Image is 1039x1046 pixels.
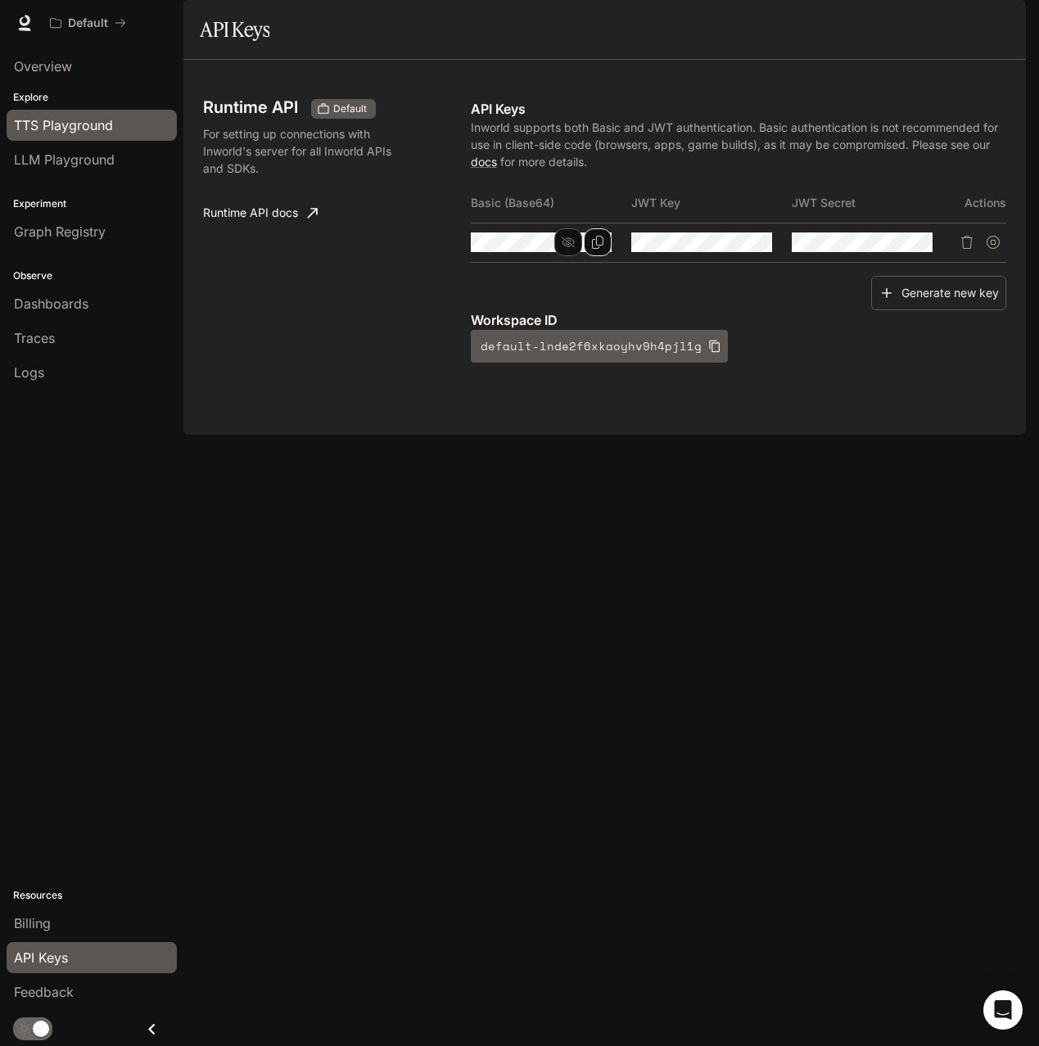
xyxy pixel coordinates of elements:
[631,183,792,223] th: JWT Key
[203,125,394,177] p: For setting up connections with Inworld's server for all Inworld APIs and SDKs.
[200,13,269,46] h1: API Keys
[43,7,133,39] button: All workspaces
[980,229,1006,255] button: Suspend API key
[311,99,376,119] div: These keys will apply to your current workspace only
[471,330,728,363] button: default-lnde2f6xkaoyhv9h4pjl1g
[584,228,612,256] button: Copy Basic (Base64)
[871,276,1006,311] button: Generate new key
[197,196,324,229] a: Runtime API docs
[327,101,373,116] span: Default
[471,99,1006,119] p: API Keys
[471,183,631,223] th: Basic (Base64)
[792,183,952,223] th: JWT Secret
[471,155,497,169] a: docs
[68,16,108,30] p: Default
[953,183,1006,223] th: Actions
[471,310,1006,330] p: Workspace ID
[983,990,1023,1030] div: Open Intercom Messenger
[954,229,980,255] button: Delete API key
[471,119,1006,170] p: Inworld supports both Basic and JWT authentication. Basic authentication is not recommended for u...
[203,99,298,115] h3: Runtime API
